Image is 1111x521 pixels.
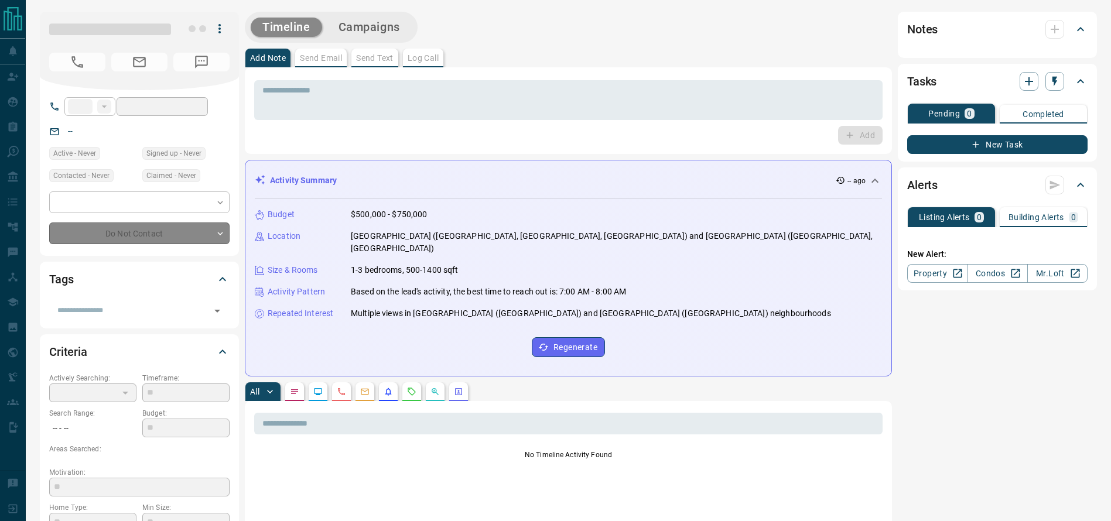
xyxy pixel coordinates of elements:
div: Tags [49,265,230,293]
a: Property [907,264,968,283]
svg: Notes [290,387,299,396]
p: Actively Searching: [49,373,136,383]
div: Do Not Contact [49,222,230,244]
svg: Listing Alerts [384,387,393,396]
div: Alerts [907,171,1088,199]
p: Activity Pattern [268,286,325,298]
button: Regenerate [532,337,605,357]
p: Based on the lead's activity, the best time to reach out is: 7:00 AM - 8:00 AM [351,286,626,298]
button: New Task [907,135,1088,154]
p: Repeated Interest [268,307,333,320]
span: No Email [111,53,167,71]
p: Areas Searched: [49,444,230,454]
p: No Timeline Activity Found [254,450,883,460]
p: Search Range: [49,408,136,419]
span: Contacted - Never [53,170,110,181]
p: Size & Rooms [268,264,318,276]
p: Min Size: [142,502,230,513]
a: Condos [967,264,1027,283]
a: Mr.Loft [1027,264,1088,283]
p: New Alert: [907,248,1088,260]
a: -- [68,126,73,136]
h2: Notes [907,20,938,39]
h2: Alerts [907,176,938,194]
h2: Tasks [907,72,936,91]
p: Add Note [250,54,286,62]
div: Activity Summary-- ago [255,170,882,191]
p: Budget: [142,408,230,419]
span: No Number [173,53,230,71]
p: Multiple views in [GEOGRAPHIC_DATA] ([GEOGRAPHIC_DATA]) and [GEOGRAPHIC_DATA] ([GEOGRAPHIC_DATA])... [351,307,831,320]
p: 0 [1071,213,1076,221]
p: $500,000 - $750,000 [351,208,428,221]
p: Budget [268,208,295,221]
button: Timeline [251,18,322,37]
div: Tasks [907,67,1088,95]
p: 1-3 bedrooms, 500-1400 sqft [351,264,459,276]
p: Listing Alerts [919,213,970,221]
svg: Calls [337,387,346,396]
p: -- ago [847,176,866,186]
p: Location [268,230,300,242]
p: 0 [977,213,982,221]
svg: Lead Browsing Activity [313,387,323,396]
h2: Tags [49,270,73,289]
p: 0 [967,109,972,118]
span: No Number [49,53,105,71]
p: -- - -- [49,419,136,438]
p: Building Alerts [1009,213,1064,221]
span: Active - Never [53,148,96,159]
span: Claimed - Never [146,170,196,181]
svg: Requests [407,387,416,396]
svg: Agent Actions [454,387,463,396]
svg: Emails [360,387,370,396]
p: Completed [1023,110,1064,118]
svg: Opportunities [430,387,440,396]
p: Timeframe: [142,373,230,383]
button: Campaigns [327,18,412,37]
div: Notes [907,15,1088,43]
p: Activity Summary [270,174,337,187]
p: Motivation: [49,467,230,478]
p: All [250,388,259,396]
p: Pending [928,109,960,118]
span: Signed up - Never [146,148,201,159]
p: Home Type: [49,502,136,513]
div: Criteria [49,338,230,366]
button: Open [209,303,225,319]
h2: Criteria [49,342,87,361]
p: [GEOGRAPHIC_DATA] ([GEOGRAPHIC_DATA], [GEOGRAPHIC_DATA], [GEOGRAPHIC_DATA]) and [GEOGRAPHIC_DATA]... [351,230,882,255]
